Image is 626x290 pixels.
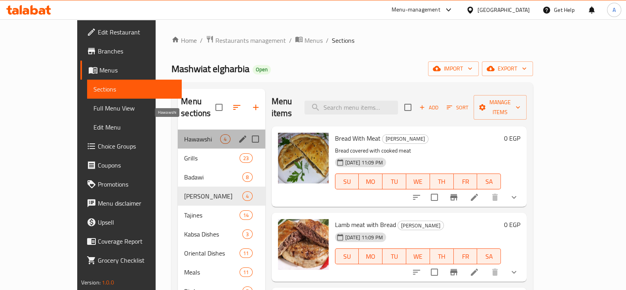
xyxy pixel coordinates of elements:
[444,188,463,207] button: Branch-specific-item
[457,176,474,187] span: FR
[98,160,175,170] span: Coupons
[178,130,265,149] div: Hawawshi4edit
[80,23,182,42] a: Edit Restaurant
[335,219,396,231] span: Lamb meat with Bread
[509,193,519,202] svg: Show Choices
[339,251,356,262] span: SU
[485,188,504,207] button: delete
[434,64,472,74] span: import
[326,36,329,45] li: /
[184,172,242,182] span: Badawi
[485,263,504,282] button: delete
[240,212,252,219] span: 14
[80,156,182,175] a: Coupons
[428,61,479,76] button: import
[430,248,454,264] button: TH
[240,248,252,258] div: items
[242,191,252,201] div: items
[243,174,252,181] span: 8
[237,133,249,145] button: edit
[335,132,381,144] span: Bread With Meat
[178,206,265,225] div: Tajines14
[243,193,252,200] span: 4
[87,118,182,137] a: Edit Menu
[400,99,416,116] span: Select section
[80,137,182,156] a: Choice Groups
[184,229,242,239] span: Kabsa Dishes
[613,6,616,14] span: A
[478,6,530,14] div: [GEOGRAPHIC_DATA]
[178,225,265,244] div: Kabsa Dishes3
[99,65,175,75] span: Menus
[457,251,474,262] span: FR
[80,42,182,61] a: Branches
[240,267,252,277] div: items
[382,174,406,189] button: TU
[480,97,520,117] span: Manage items
[221,135,230,143] span: 4
[220,134,230,144] div: items
[278,219,329,270] img: Lamb meat with Bread
[433,176,451,187] span: TH
[98,237,175,246] span: Coverage Report
[80,194,182,213] a: Menu disclaimer
[470,267,479,277] a: Edit menu item
[454,174,478,189] button: FR
[171,60,249,78] span: Mashwiat elgharbia
[416,101,441,114] button: Add
[480,176,498,187] span: SA
[80,213,182,232] a: Upsell
[242,172,252,182] div: items
[184,248,240,258] span: Oriental Dishes
[81,277,101,288] span: Version:
[304,36,323,45] span: Menus
[215,36,286,45] span: Restaurants management
[253,66,271,73] span: Open
[240,153,252,163] div: items
[98,141,175,151] span: Choice Groups
[184,153,240,163] span: Grills
[184,210,240,220] span: Tajines
[444,263,463,282] button: Branch-specific-item
[409,251,427,262] span: WE
[454,248,478,264] button: FR
[433,251,451,262] span: TH
[80,175,182,194] a: Promotions
[416,101,441,114] span: Add item
[339,176,356,187] span: SU
[335,146,501,156] p: Bread covered with cooked meat
[441,101,474,114] span: Sort items
[477,174,501,189] button: SA
[98,217,175,227] span: Upsell
[426,264,443,280] span: Select to update
[253,65,271,74] div: Open
[504,219,520,230] h6: 0 EGP
[509,267,519,277] svg: Show Choices
[362,251,379,262] span: MO
[178,263,265,282] div: Meals11
[93,103,175,113] span: Full Menu View
[386,176,403,187] span: TU
[178,149,265,168] div: Grills23
[184,267,240,277] span: Meals
[359,248,382,264] button: MO
[409,176,427,187] span: WE
[386,251,403,262] span: TU
[335,174,359,189] button: SU
[480,251,498,262] span: SA
[504,188,523,207] button: show more
[406,174,430,189] button: WE
[102,277,114,288] span: 1.0.0
[382,248,406,264] button: TU
[171,36,197,45] a: Home
[200,36,203,45] li: /
[342,234,386,241] span: [DATE] 11:09 PM
[80,251,182,270] a: Grocery Checklist
[184,191,242,201] div: Al Hawashi
[342,159,386,166] span: [DATE] 11:09 PM
[211,99,227,116] span: Select all sections
[243,231,252,238] span: 3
